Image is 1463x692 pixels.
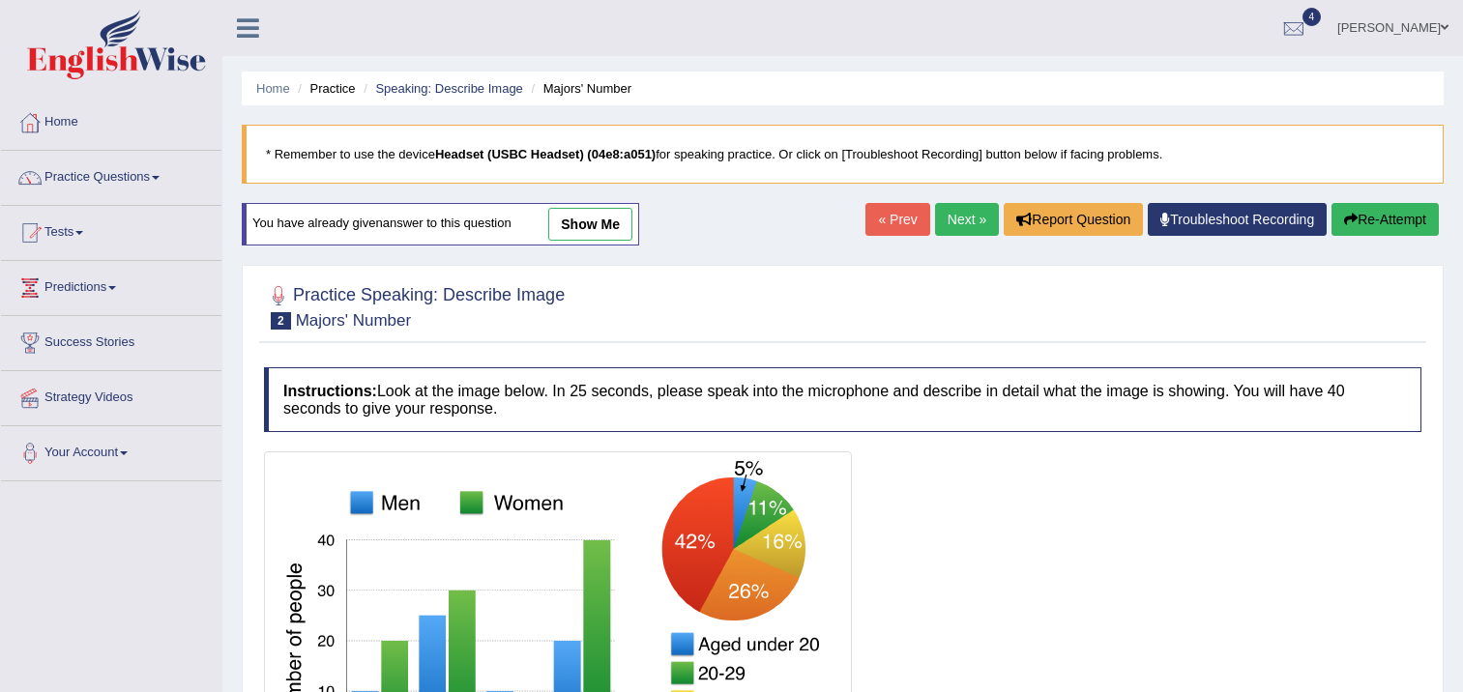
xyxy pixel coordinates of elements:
[1004,203,1143,236] button: Report Question
[1,426,221,475] a: Your Account
[1,261,221,309] a: Predictions
[1,206,221,254] a: Tests
[283,383,377,399] b: Instructions:
[935,203,999,236] a: Next »
[1331,203,1439,236] button: Re-Attempt
[865,203,929,236] a: « Prev
[256,81,290,96] a: Home
[271,312,291,330] span: 2
[264,281,565,330] h2: Practice Speaking: Describe Image
[526,79,631,98] li: Majors' Number
[264,367,1421,432] h4: Look at the image below. In 25 seconds, please speak into the microphone and describe in detail w...
[1148,203,1327,236] a: Troubleshoot Recording
[242,203,639,245] div: You have already given answer to this question
[1,371,221,419] a: Strategy Videos
[296,311,411,330] small: Majors' Number
[1,96,221,144] a: Home
[293,79,355,98] li: Practice
[375,81,522,96] a: Speaking: Describe Image
[1302,8,1322,26] span: 4
[1,151,221,199] a: Practice Questions
[435,147,656,161] b: Headset (USBC Headset) (04e8:a051)
[548,208,632,241] a: show me
[1,316,221,364] a: Success Stories
[242,125,1444,184] blockquote: * Remember to use the device for speaking practice. Or click on [Troubleshoot Recording] button b...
